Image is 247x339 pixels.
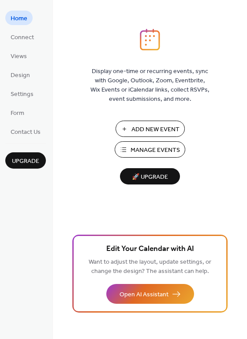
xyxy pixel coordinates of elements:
[11,14,27,23] span: Home
[11,128,41,137] span: Contact Us
[140,29,160,51] img: logo_icon.svg
[11,33,34,42] span: Connect
[89,256,211,277] span: Want to adjust the layout, update settings, or change the design? The assistant can help.
[131,146,180,155] span: Manage Events
[120,168,180,184] button: 🚀 Upgrade
[11,109,24,118] span: Form
[5,48,32,63] a: Views
[5,86,39,101] a: Settings
[11,90,34,99] span: Settings
[12,157,39,166] span: Upgrade
[106,284,194,304] button: Open AI Assistant
[115,141,185,158] button: Manage Events
[5,11,33,25] a: Home
[5,124,46,139] a: Contact Us
[11,52,27,61] span: Views
[5,152,46,169] button: Upgrade
[90,67,210,104] span: Display one-time or recurring events, sync with Google, Outlook, Zoom, Eventbrite, Wix Events or ...
[5,67,35,82] a: Design
[11,71,30,80] span: Design
[116,121,185,137] button: Add New Event
[5,105,30,120] a: Form
[106,243,194,255] span: Edit Your Calendar with AI
[5,29,39,44] a: Connect
[120,290,168,299] span: Open AI Assistant
[125,171,175,183] span: 🚀 Upgrade
[131,125,180,134] span: Add New Event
